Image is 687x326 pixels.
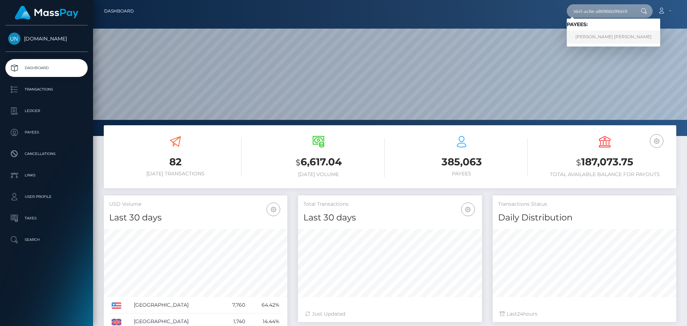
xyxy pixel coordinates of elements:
a: Taxes [5,209,88,227]
p: Payees [8,127,85,138]
a: Dashboard [5,59,88,77]
h3: 82 [109,155,242,169]
h5: Total Transactions [303,201,476,208]
a: Dashboard [104,4,134,19]
input: Search... [567,4,634,18]
a: [PERSON_NAME] [PERSON_NAME] [567,30,660,44]
h3: 187,073.75 [539,155,671,170]
div: Last hours [500,310,669,318]
a: Transactions [5,81,88,98]
p: Search [8,234,85,245]
p: Dashboard [8,63,85,73]
h6: Payees [395,171,528,177]
p: Cancellations [8,149,85,159]
a: Payees [5,123,88,141]
p: Taxes [8,213,85,224]
a: User Profile [5,188,88,206]
p: Transactions [8,84,85,95]
div: Just Updated [305,310,474,318]
span: [DOMAIN_NAME] [5,35,88,42]
h6: Total Available Balance for Payouts [539,171,671,177]
a: Cancellations [5,145,88,163]
h5: USD Volume [109,201,282,208]
p: User Profile [8,191,85,202]
td: [GEOGRAPHIC_DATA] [131,297,221,313]
img: US.png [112,302,121,309]
td: 7,760 [221,297,248,313]
h4: Last 30 days [303,211,476,224]
img: Unlockt.me [8,33,20,45]
td: 64.42% [248,297,282,313]
h6: Payees: [567,21,660,28]
h4: Last 30 days [109,211,282,224]
img: MassPay Logo [15,6,78,20]
span: 24 [517,311,523,317]
h3: 6,617.04 [252,155,385,170]
a: Ledger [5,102,88,120]
small: $ [576,157,581,167]
small: $ [296,157,301,167]
h6: [DATE] Transactions [109,171,242,177]
a: Search [5,231,88,249]
a: Links [5,166,88,184]
h3: 385,063 [395,155,528,169]
h6: [DATE] Volume [252,171,385,177]
p: Links [8,170,85,181]
img: GB.png [112,319,121,325]
p: Ledger [8,106,85,116]
h5: Transactions Status [498,201,671,208]
h4: Daily Distribution [498,211,671,224]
